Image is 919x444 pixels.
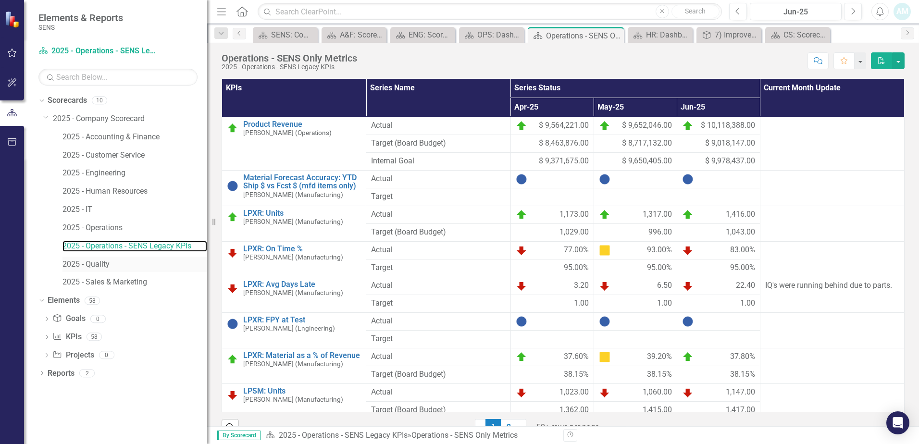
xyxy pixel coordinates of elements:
a: Material Forecast Accuracy: YTD Ship $ vs Fcst $ (mfd items only) [243,173,361,190]
span: 37.60% [564,351,589,363]
img: Below Target [227,389,238,401]
img: No Information [227,318,238,330]
img: ClearPoint Strategy [5,11,22,27]
span: Actual [371,387,505,398]
div: 2025 - Operations - SENS Legacy KPIs [222,63,357,71]
div: Operations - SENS Only Metrics [411,431,518,440]
span: Target (Board Budget) [371,405,505,416]
a: 2025 - IT [62,204,207,215]
p: IQ's were running behind due to parts. [765,280,899,291]
span: $ 8,463,876.00 [539,138,589,149]
div: A&F: Scorecard [340,29,384,41]
span: Actual [371,245,505,256]
a: 2025 - Operations - SENS Legacy KPIs [38,46,159,57]
a: SENS: Company Scorecard [255,29,315,41]
a: HR: Dashboard [630,29,690,41]
small: [PERSON_NAME] (Manufacturing) [243,289,343,296]
div: ENG: Scorecard [409,29,453,41]
img: On Target [682,120,694,132]
a: 2025 - Human Resources [62,186,207,197]
span: Target [371,333,505,345]
span: 996.00 [648,227,672,238]
span: 1,362.00 [559,405,589,416]
a: Projects [52,350,94,361]
button: Jun-25 [750,3,842,20]
div: » [265,430,556,441]
div: OPS: Dashboard [477,29,522,41]
img: On Target [227,211,238,223]
a: Scorecards [48,95,87,106]
img: On Target [516,209,527,221]
small: [PERSON_NAME] (Manufacturing) [243,396,343,403]
span: $ 10,118,388.00 [701,120,755,132]
img: On Target [227,123,238,134]
a: 7) Improve Financial Reporting Process in [DATE] [699,29,759,41]
img: Below Target [516,387,527,398]
span: 1,317.00 [643,209,672,221]
img: Below Target [227,247,238,259]
button: AM [894,3,911,20]
span: Actual [371,280,505,291]
span: $ 9,652,046.00 [622,120,672,132]
span: 77.00% [564,245,589,256]
span: 1,023.00 [559,387,589,398]
img: Below Target [682,387,694,398]
span: 1.00 [574,298,589,309]
a: ENG: Scorecard [393,29,453,41]
span: 95.00% [647,262,672,273]
span: 93.00% [647,245,672,256]
span: Internal Goal [371,156,505,167]
span: 83.00% [730,245,755,256]
small: SENS [38,24,123,31]
span: Search [685,7,706,15]
img: Below Target [516,245,527,256]
div: CS: Scorecard [783,29,828,41]
img: No Information [599,173,610,185]
a: LPXR: FPY at Test [243,316,361,324]
img: On Target [682,351,694,363]
span: › [520,422,522,432]
span: $ 9,564,221.00 [539,120,589,132]
span: 22.40 [736,280,755,292]
span: 38.15% [647,369,672,380]
a: Product Revenue [243,120,361,129]
span: 1,415.00 [643,405,672,416]
a: LPSM: Units [243,387,361,395]
small: [PERSON_NAME] (Manufacturing) [243,254,343,261]
span: Actual [371,173,505,185]
div: 2 [79,369,95,377]
span: Target (Board Budget) [371,227,505,238]
span: 1.00 [657,298,672,309]
a: LPXR: Units [243,209,361,218]
a: 2025 - Operations [62,222,207,234]
img: No Information [516,173,527,185]
a: 2025 - Customer Service [62,150,207,161]
span: Actual [371,209,505,220]
div: 58 [87,333,102,341]
div: SENS: Company Scorecard [271,29,315,41]
div: HR: Dashboard [646,29,690,41]
small: [PERSON_NAME] (Manufacturing) [243,218,343,225]
img: Below Target [599,387,610,398]
span: $ 9,978,437.00 [705,156,755,167]
div: Jun-25 [753,6,838,18]
small: [PERSON_NAME] (Engineering) [243,325,335,332]
span: 39.20% [647,351,672,363]
span: $ 9,018,147.00 [705,138,755,149]
span: 1,147.00 [726,387,755,398]
span: Target [371,262,505,273]
span: Elements & Reports [38,12,123,24]
div: 7) Improve Financial Reporting Process in [DATE] [715,29,759,41]
span: Target (Board Budget) [371,138,505,149]
img: No Information [227,180,238,192]
div: 58 [85,296,100,305]
div: 10 [92,97,107,105]
span: 1,029.00 [559,227,589,238]
span: Actual [371,351,505,362]
span: 38.15% [730,369,755,380]
span: 95.00% [564,262,589,273]
img: Below Target [599,280,610,292]
span: Target [371,191,505,202]
span: 1,417.00 [726,405,755,416]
